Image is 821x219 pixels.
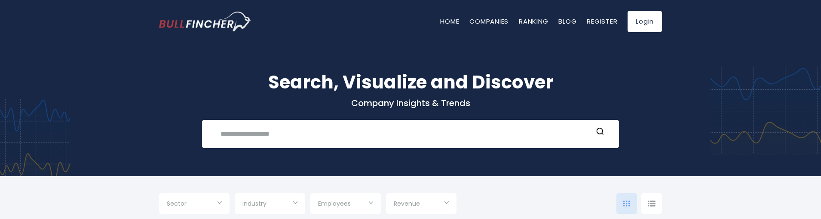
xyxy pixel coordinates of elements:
[318,197,373,212] input: Selection
[628,11,662,32] a: Login
[318,200,351,207] span: Employees
[167,200,187,207] span: Sector
[558,17,576,26] a: Blog
[648,201,656,207] img: icon-comp-list-view.svg
[519,17,548,26] a: Ranking
[159,69,662,96] h1: Search, Visualize and Discover
[587,17,617,26] a: Register
[623,201,630,207] img: icon-comp-grid.svg
[159,97,662,109] p: Company Insights & Trends
[167,197,222,212] input: Selection
[394,200,420,207] span: Revenue
[159,12,251,31] a: Go to homepage
[159,12,251,31] img: bullfincher logo
[469,17,509,26] a: Companies
[242,197,297,212] input: Selection
[242,200,267,207] span: Industry
[440,17,459,26] a: Home
[594,127,606,138] button: Search
[394,197,449,212] input: Selection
